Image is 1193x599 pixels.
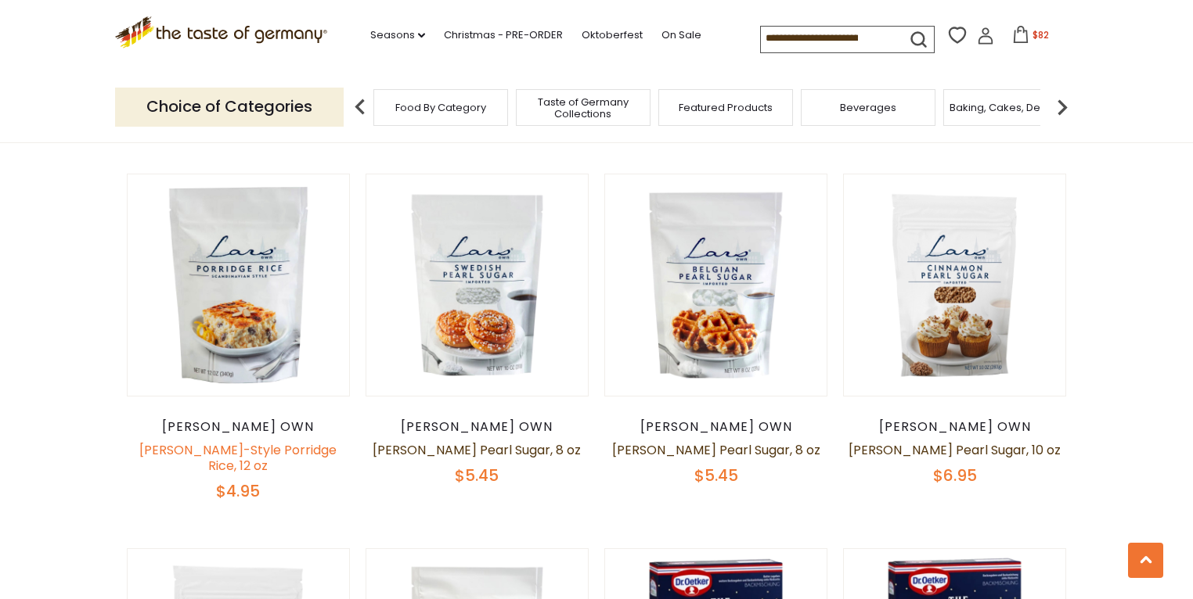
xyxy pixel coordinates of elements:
div: [PERSON_NAME] Own [604,419,827,435]
a: [PERSON_NAME] Pearl Sugar, 10 oz [849,441,1061,459]
a: [PERSON_NAME] Pearl Sugar, 8 oz [612,441,820,459]
a: [PERSON_NAME]-Style Porridge Rice, 12 oz [139,441,337,475]
a: Taste of Germany Collections [521,96,646,120]
button: $82 [997,26,1064,49]
img: Lars Belgian Pearl Sugar, 8 oz [605,174,827,396]
span: $82 [1033,28,1049,41]
span: $6.95 [933,464,977,486]
a: Baking, Cakes, Desserts [950,102,1071,113]
img: next arrow [1047,91,1078,123]
a: Beverages [840,102,896,113]
span: $5.45 [455,464,499,486]
div: [PERSON_NAME] Own [127,419,350,435]
img: Lars Swedish Pearl Sugar, 8 oz [366,174,588,396]
a: Christmas - PRE-ORDER [444,27,563,44]
img: Lars Scandinavian-Style Porridge Rice, 12 oz [128,174,349,396]
img: Lars Cinnamon Pearl Sugar, 10 oz [844,174,1065,396]
div: [PERSON_NAME] Own [843,419,1066,435]
a: Seasons [370,27,425,44]
span: $4.95 [216,480,260,502]
a: Food By Category [395,102,486,113]
div: [PERSON_NAME] Own [366,419,589,435]
a: Oktoberfest [582,27,643,44]
span: $5.45 [694,464,738,486]
a: Featured Products [679,102,773,113]
img: previous arrow [344,91,376,123]
p: Choice of Categories [115,88,344,126]
a: On Sale [661,27,701,44]
a: [PERSON_NAME] Pearl Sugar, 8 oz [373,441,581,459]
